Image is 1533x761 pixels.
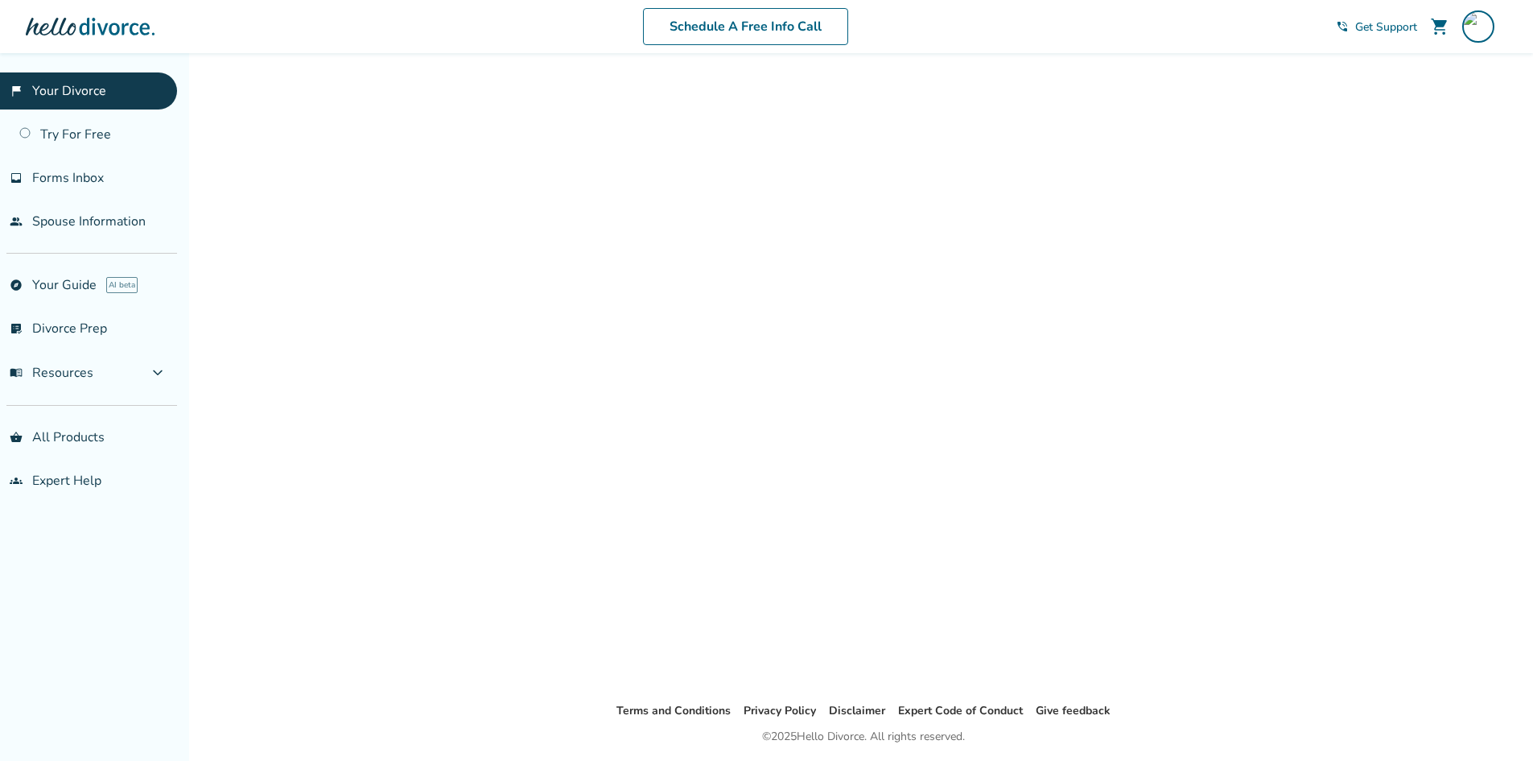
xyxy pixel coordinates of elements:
div: © 2025 Hello Divorce. All rights reserved. [762,727,965,747]
span: Get Support [1355,19,1417,35]
span: expand_more [148,363,167,383]
a: Expert Code of Conduct [898,703,1023,718]
span: Forms Inbox [32,169,104,187]
span: AI beta [106,277,138,293]
a: Terms and Conditions [616,703,731,718]
a: Schedule A Free Info Call [643,8,848,45]
span: explore [10,279,23,292]
li: Disclaimer [829,701,885,721]
span: list_alt_check [10,322,23,335]
span: inbox [10,172,23,184]
span: flag_2 [10,85,23,97]
a: Privacy Policy [744,703,816,718]
span: menu_book [10,366,23,379]
span: shopping_basket [10,431,23,444]
li: Give feedback [1036,701,1111,721]
span: phone_in_talk [1336,20,1349,33]
a: phone_in_talkGet Support [1336,19,1417,35]
span: groups [10,474,23,487]
span: people [10,215,23,228]
img: johnt.ramirez.o@gmail.com [1462,10,1494,43]
span: Resources [10,364,93,382]
span: shopping_cart [1430,17,1449,36]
